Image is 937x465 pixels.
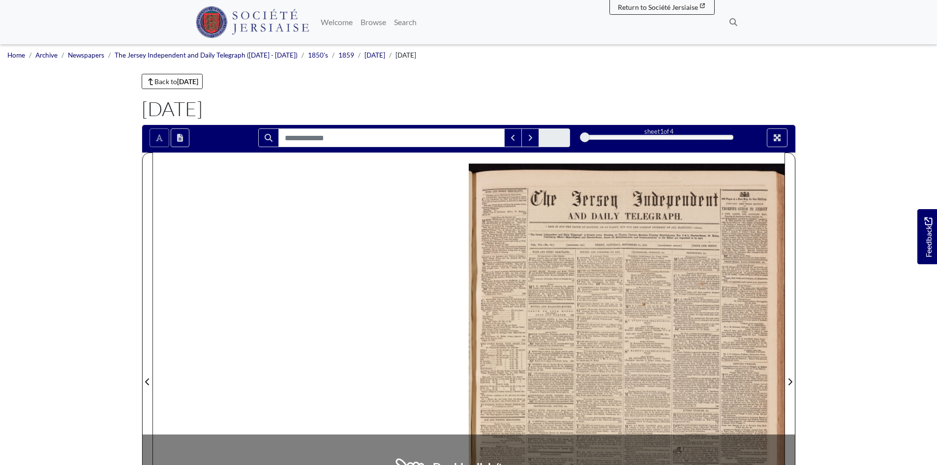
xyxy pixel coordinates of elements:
a: Newspapers [68,51,104,59]
a: Société Jersiaise logo [196,4,309,40]
span: Return to Société Jersiaise [618,3,698,11]
a: Home [7,51,25,59]
a: Would you like to provide feedback? [917,209,937,264]
img: Société Jersiaise [196,6,309,38]
span: Feedback [922,217,934,257]
button: Full screen mode [767,128,787,147]
h1: [DATE] [142,97,796,121]
span: 1 [660,127,664,135]
span: [DATE] [395,51,416,59]
button: Search [258,128,279,147]
a: [DATE] [364,51,385,59]
input: Search for [278,128,505,147]
a: Back to[DATE] [142,74,203,89]
strong: [DATE] [177,77,198,86]
a: Search [390,12,421,32]
a: 1859 [338,51,354,59]
div: sheet of 4 [585,127,733,136]
button: Next Match [521,128,539,147]
a: 1850's [308,51,328,59]
a: Browse [357,12,390,32]
button: Open transcription window [171,128,189,147]
a: The Jersey Independent and Daily Telegraph ([DATE] - [DATE]) [115,51,298,59]
button: Toggle text selection (Alt+T) [150,128,169,147]
button: Previous Match [504,128,522,147]
a: Welcome [317,12,357,32]
a: Archive [35,51,58,59]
